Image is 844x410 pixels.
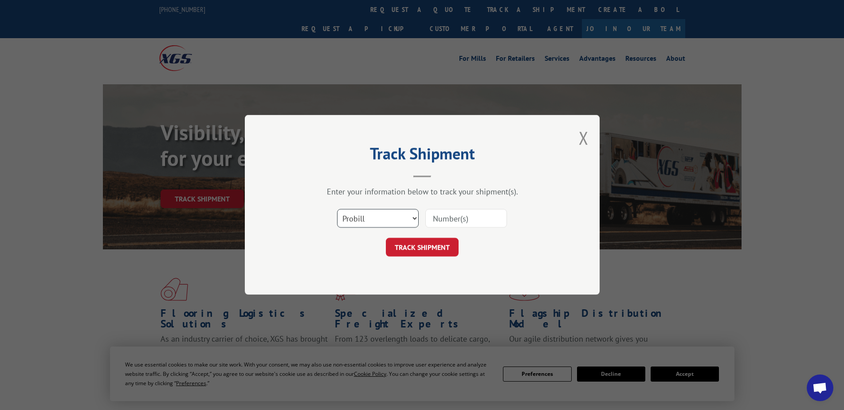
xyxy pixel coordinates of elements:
[425,209,507,228] input: Number(s)
[289,187,555,197] div: Enter your information below to track your shipment(s).
[807,375,833,401] div: Open chat
[289,147,555,164] h2: Track Shipment
[386,238,459,257] button: TRACK SHIPMENT
[579,126,589,150] button: Close modal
